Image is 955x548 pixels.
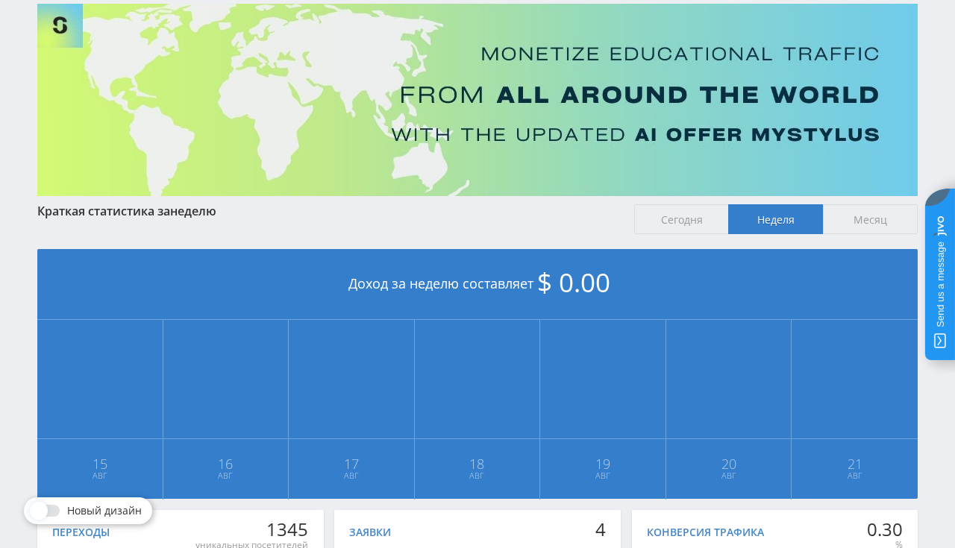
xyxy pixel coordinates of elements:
span: $ 0.00 [537,265,610,300]
span: 15 [38,458,162,470]
span: 20 [667,458,791,470]
div: 4 [595,519,606,540]
div: Заявки [349,526,391,538]
div: Доход за неделю составляет [37,249,918,320]
span: Авг [289,470,413,482]
span: Авг [38,470,162,482]
div: Краткая статистика за [37,204,619,218]
span: Авг [792,470,917,482]
span: Неделя [728,204,823,234]
span: Авг [667,470,791,482]
span: 21 [792,458,917,470]
span: Авг [416,470,539,482]
span: Месяц [823,204,918,234]
div: 1345 [195,519,308,540]
div: 0.30 [867,519,903,540]
span: Авг [164,470,288,482]
span: 16 [164,458,288,470]
span: 19 [541,458,665,470]
span: неделю [170,203,216,219]
span: Сегодня [634,204,729,234]
span: 18 [416,458,539,470]
span: Авг [541,470,665,482]
span: 17 [289,458,413,470]
span: Новый дизайн [67,505,142,517]
div: Переходы [52,526,110,538]
div: Конверсия трафика [647,526,764,538]
img: Banner [37,4,918,196]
